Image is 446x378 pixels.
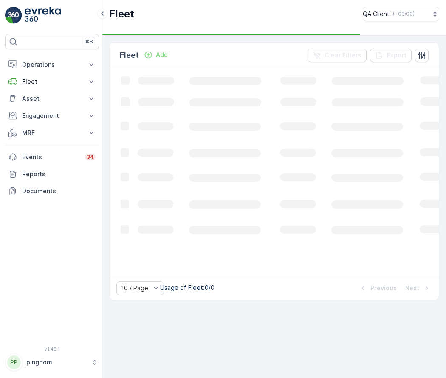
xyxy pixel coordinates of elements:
[141,50,171,60] button: Add
[5,166,99,183] a: Reports
[5,107,99,124] button: Engagement
[5,56,99,73] button: Operations
[405,284,419,292] p: Next
[404,283,432,293] button: Next
[358,283,398,293] button: Previous
[22,153,80,161] p: Events
[5,90,99,107] button: Asset
[22,94,82,103] p: Asset
[363,10,390,18] p: QA Client
[5,124,99,141] button: MRF
[22,187,96,195] p: Documents
[109,7,134,21] p: Fleet
[22,129,82,137] p: MRF
[5,149,99,166] a: Events34
[5,353,99,371] button: PPpingdom
[5,346,99,352] span: v 1.48.1
[5,7,22,24] img: logo
[5,73,99,90] button: Fleet
[25,7,61,24] img: logo_light-DOdMpM7g.png
[325,51,361,60] p: Clear Filters
[22,170,96,178] p: Reports
[370,49,412,62] button: Export
[363,7,439,21] button: QA Client(+03:00)
[5,183,99,200] a: Documents
[22,60,82,69] p: Operations
[26,358,87,367] p: pingdom
[7,355,21,369] div: PP
[387,51,406,60] p: Export
[22,112,82,120] p: Engagement
[22,77,82,86] p: Fleet
[120,49,139,61] p: Fleet
[370,284,397,292] p: Previous
[160,283,215,292] p: Usage of Fleet : 0/0
[156,51,168,59] p: Add
[393,11,415,17] p: ( +03:00 )
[87,154,94,160] p: 34
[85,38,93,45] p: ⌘B
[308,49,367,62] button: Clear Filters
